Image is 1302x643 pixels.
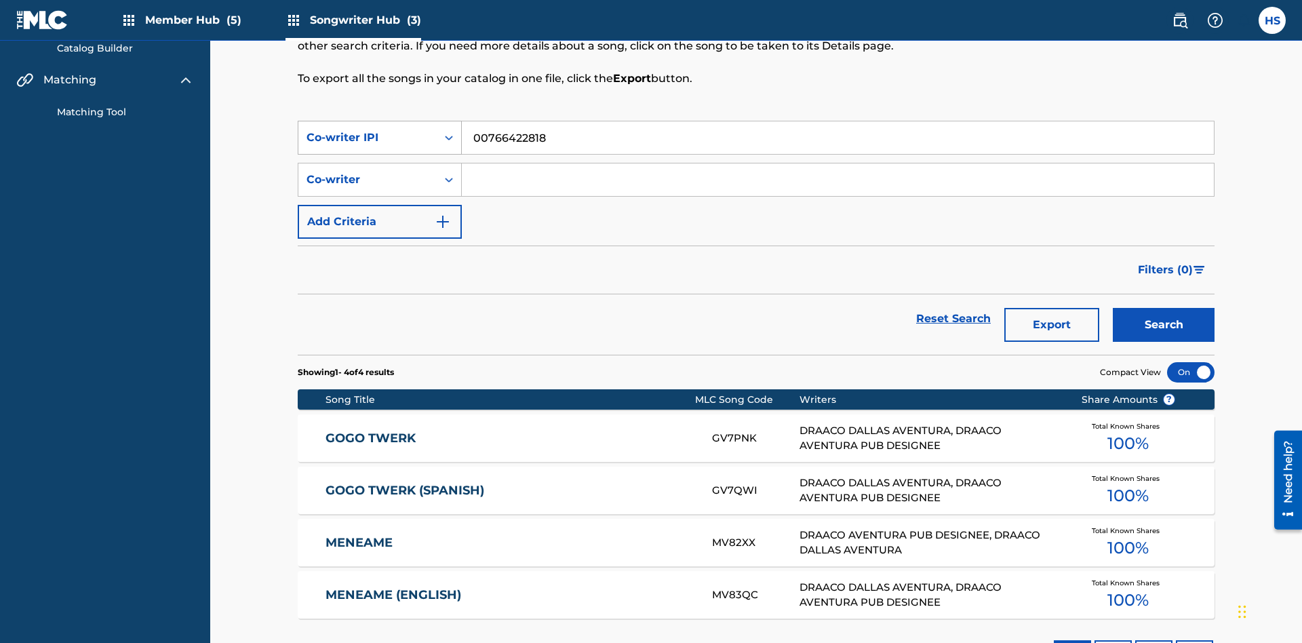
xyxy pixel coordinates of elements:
a: MENEAME [325,535,694,551]
span: (3) [407,14,421,26]
strong: Export [613,72,651,85]
div: MLC Song Code [695,393,800,407]
div: Help [1202,7,1229,34]
div: DRAACO DALLAS AVENTURA, DRAACO AVENTURA PUB DESIGNEE [800,580,1061,610]
img: Matching [16,72,33,88]
div: GV7QWI [712,483,799,499]
span: 100 % [1107,588,1149,612]
span: Total Known Shares [1092,526,1165,536]
img: Top Rightsholders [285,12,302,28]
img: search [1172,12,1188,28]
a: GOGO TWERK (SPANISH) [325,483,694,499]
a: Reset Search [909,304,998,334]
div: MV83QC [712,587,799,603]
iframe: Resource Center [1264,425,1302,537]
button: Export [1004,308,1099,342]
img: MLC Logo [16,10,68,30]
span: Share Amounts [1082,393,1175,407]
div: DRAACO AVENTURA PUB DESIGNEE, DRAACO DALLAS AVENTURA [800,528,1061,558]
form: Search Form [298,121,1215,355]
div: Notifications [1237,14,1250,27]
button: Filters (0) [1130,253,1215,287]
span: ? [1164,394,1175,405]
span: Total Known Shares [1092,421,1165,431]
img: help [1207,12,1223,28]
p: Showing 1 - 4 of 4 results [298,366,394,378]
span: Member Hub [145,12,241,28]
iframe: Chat Widget [1234,578,1302,643]
div: Drag [1238,591,1246,632]
a: Catalog Builder [57,41,194,56]
a: MENEAME (ENGLISH) [325,587,694,603]
span: Compact View [1100,366,1161,378]
div: Co-writer IPI [307,130,429,146]
span: Total Known Shares [1092,473,1165,484]
a: Matching Tool [57,105,194,119]
p: To export all the songs in your catalog in one file, click the button. [298,71,1215,87]
span: (5) [226,14,241,26]
span: 100 % [1107,484,1149,508]
div: DRAACO DALLAS AVENTURA, DRAACO AVENTURA PUB DESIGNEE [800,423,1061,454]
div: Writers [800,393,1061,407]
button: Search [1113,308,1215,342]
div: Song Title [325,393,695,407]
span: 100 % [1107,431,1149,456]
img: filter [1193,266,1205,274]
div: DRAACO DALLAS AVENTURA, DRAACO AVENTURA PUB DESIGNEE [800,475,1061,506]
button: Add Criteria [298,205,462,239]
span: Filters ( 0 ) [1138,262,1193,278]
div: GV7PNK [712,431,799,446]
span: Matching [43,72,96,88]
a: GOGO TWERK [325,431,694,446]
div: MV82XX [712,535,799,551]
span: Total Known Shares [1092,578,1165,588]
img: 9d2ae6d4665cec9f34b9.svg [435,214,451,230]
img: expand [178,72,194,88]
span: Songwriter Hub [310,12,421,28]
a: Public Search [1166,7,1193,34]
div: Co-writer [307,172,429,188]
span: 100 % [1107,536,1149,560]
div: User Menu [1259,7,1286,34]
img: Top Rightsholders [121,12,137,28]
